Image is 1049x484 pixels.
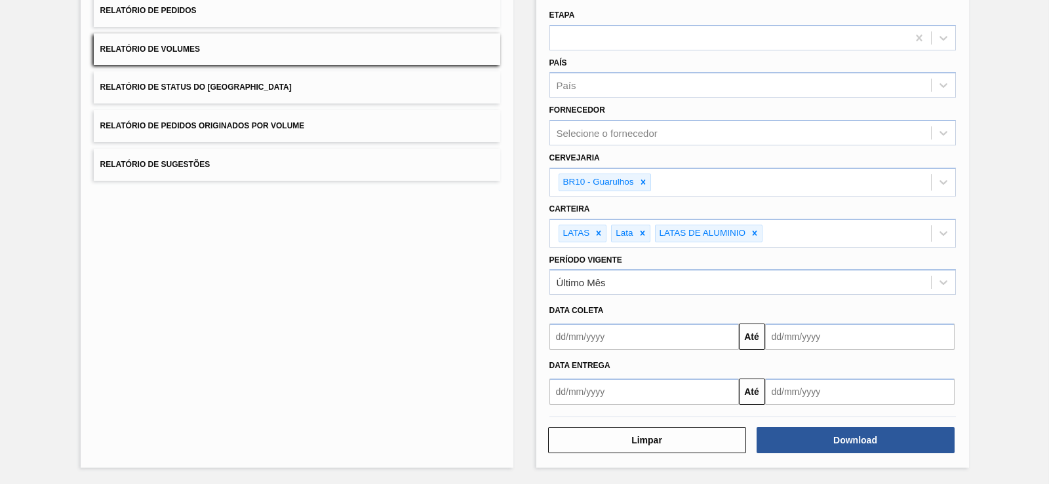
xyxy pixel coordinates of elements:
label: País [549,58,567,67]
button: Relatório de Sugestões [94,149,500,181]
button: Relatório de Pedidos Originados por Volume [94,110,500,142]
label: Carteira [549,204,590,214]
button: Até [739,324,765,350]
div: País [557,80,576,91]
button: Relatório de Volumes [94,33,500,65]
span: Relatório de Pedidos [100,6,197,15]
button: Relatório de Status do [GEOGRAPHIC_DATA] [94,71,500,103]
label: Etapa [549,10,575,20]
span: Data Entrega [549,361,610,370]
label: Fornecedor [549,105,605,115]
span: Relatório de Volumes [100,45,200,54]
span: Relatório de Status do [GEOGRAPHIC_DATA] [100,83,292,92]
div: BR10 - Guarulhos [559,174,636,191]
input: dd/mm/yyyy [765,324,955,350]
button: Download [757,427,955,453]
input: dd/mm/yyyy [765,379,955,405]
label: Cervejaria [549,153,600,162]
span: Data coleta [549,306,604,315]
div: Último Mês [557,277,606,288]
input: dd/mm/yyyy [549,324,739,350]
button: Até [739,379,765,405]
span: Relatório de Sugestões [100,160,210,169]
div: Selecione o fornecedor [557,128,658,139]
div: Lata [612,225,635,242]
label: Período Vigente [549,255,622,265]
div: LATAS DE ALUMINIO [656,225,748,242]
button: Limpar [548,427,746,453]
input: dd/mm/yyyy [549,379,739,405]
span: Relatório de Pedidos Originados por Volume [100,121,305,130]
div: LATAS [559,225,592,242]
